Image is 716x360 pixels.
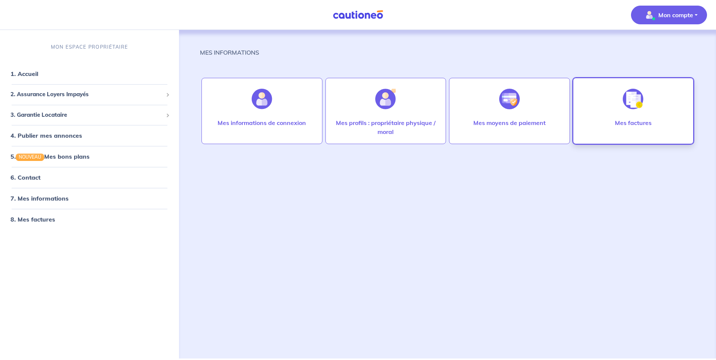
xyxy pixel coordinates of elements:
[10,70,38,77] a: 1. Accueil
[3,66,176,81] div: 1. Accueil
[3,108,176,122] div: 3. Garantie Locataire
[333,118,439,136] p: Mes profils : propriétaire physique / moral
[10,174,40,181] a: 6. Contact
[3,87,176,102] div: 2. Assurance Loyers Impayés
[51,43,128,51] p: MON ESPACE PROPRIÉTAIRE
[3,128,176,143] div: 4. Publier mes annonces
[3,170,176,185] div: 6. Contact
[10,216,55,223] a: 8. Mes factures
[473,118,546,127] p: Mes moyens de paiement
[10,195,69,202] a: 7. Mes informations
[10,132,82,139] a: 4. Publier mes annonces
[10,90,163,99] span: 2. Assurance Loyers Impayés
[218,118,306,127] p: Mes informations de connexion
[631,6,707,24] button: illu_account_valid_menu.svgMon compte
[499,89,520,109] img: illu_credit_card_no_anim.svg
[10,153,89,160] a: 5.NOUVEAUMes bons plans
[330,10,386,19] img: Cautioneo
[658,10,693,19] p: Mon compte
[643,9,655,21] img: illu_account_valid_menu.svg
[375,89,396,109] img: illu_account_add.svg
[252,89,272,109] img: illu_account.svg
[3,149,176,164] div: 5.NOUVEAUMes bons plans
[615,118,652,127] p: Mes factures
[623,89,643,109] img: illu_invoice.svg
[10,111,163,119] span: 3. Garantie Locataire
[200,48,259,57] p: MES INFORMATIONS
[3,191,176,206] div: 7. Mes informations
[3,212,176,227] div: 8. Mes factures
